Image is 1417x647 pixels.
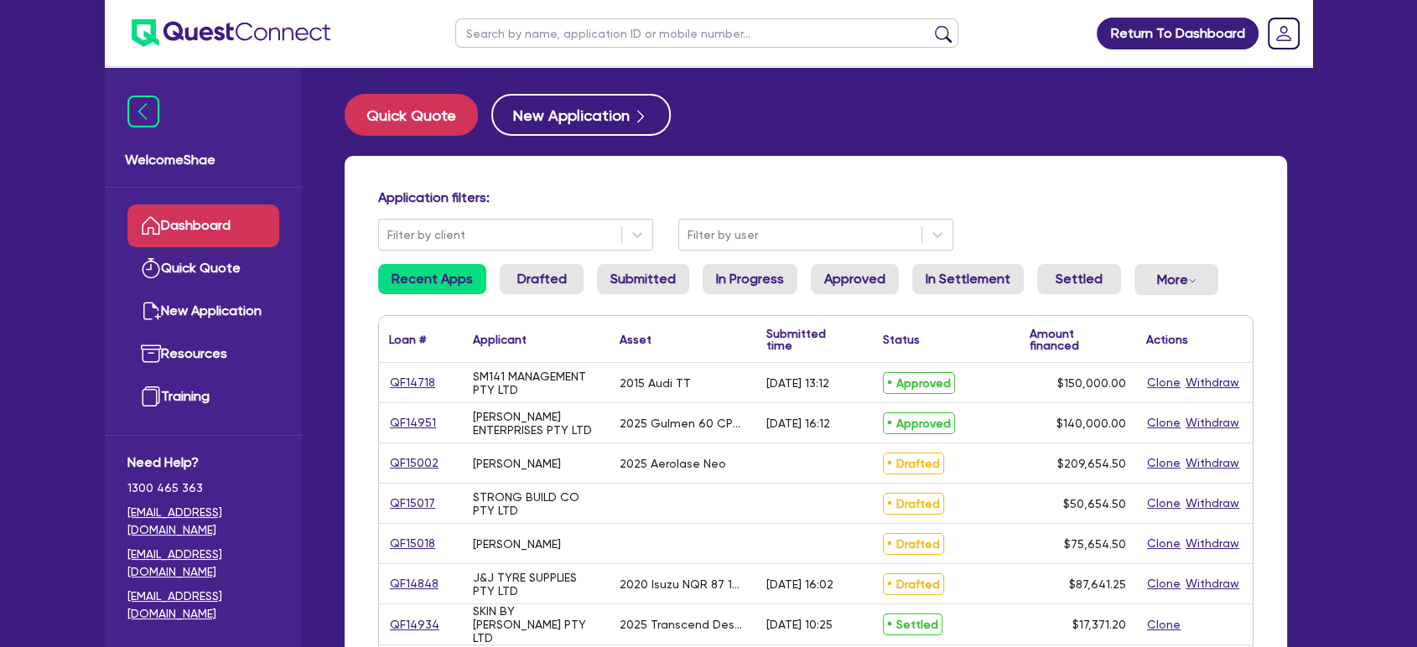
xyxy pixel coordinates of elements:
button: Withdraw [1185,574,1240,593]
input: Search by name, application ID or mobile number... [455,18,958,48]
button: Clone [1146,413,1181,432]
a: Training [127,375,279,418]
div: Asset [620,334,651,345]
div: Status [883,334,920,345]
a: Dropdown toggle [1262,12,1305,55]
a: QF15017 [389,494,436,513]
span: $140,000.00 [1056,417,1126,430]
span: Drafted [883,533,944,555]
a: QF14848 [389,574,439,593]
button: Clone [1146,574,1181,593]
div: STRONG BUILD CO PTY LTD [473,490,599,517]
div: SKIN BY [PERSON_NAME] PTY LTD [473,604,599,644]
button: Withdraw [1185,373,1240,392]
img: training [141,386,161,406]
span: Welcome Shae [125,150,282,170]
div: [DATE] 10:25 [766,618,833,631]
img: resources [141,344,161,364]
span: Drafted [883,573,944,595]
span: $87,641.25 [1069,577,1126,591]
button: Withdraw [1185,494,1240,513]
a: Drafted [500,264,584,294]
span: Drafted [883,493,944,515]
div: [DATE] 16:02 [766,577,833,591]
a: [EMAIL_ADDRESS][DOMAIN_NAME] [127,587,279,623]
button: Withdraw [1185,453,1240,473]
a: QF14718 [389,373,436,392]
a: [EMAIL_ADDRESS][DOMAIN_NAME] [127,504,279,539]
div: J&J TYRE SUPPLIES PTY LTD [473,571,599,598]
div: [PERSON_NAME] ENTERPRISES PTY LTD [473,410,599,437]
a: [EMAIL_ADDRESS][DOMAIN_NAME] [127,546,279,581]
a: In Settlement [912,264,1024,294]
span: Approved [883,412,955,434]
span: $75,654.50 [1064,537,1126,551]
a: Resources [127,333,279,375]
a: Quick Quote [345,94,491,136]
img: new-application [141,301,161,321]
a: Submitted [597,264,689,294]
div: 2015 Audi TT [620,376,691,390]
div: [DATE] 16:12 [766,417,830,430]
div: 2025 Gulmen 60 CPM Cup Machine [620,417,746,430]
button: Withdraw [1185,413,1240,432]
button: Clone [1146,453,1181,473]
div: Submitted time [766,328,848,351]
img: quick-quote [141,258,161,278]
img: quest-connect-logo-blue [132,19,330,47]
div: 2020 Isuzu NQR 87 190 [620,577,746,591]
a: Dashboard [127,204,279,247]
span: $17,371.20 [1072,618,1126,631]
button: Clone [1146,373,1181,392]
img: icon-menu-close [127,96,159,127]
a: QF15018 [389,534,436,553]
span: $209,654.50 [1057,457,1126,470]
span: $150,000.00 [1057,376,1126,390]
button: Clone [1146,494,1181,513]
button: New Application [491,94,671,136]
div: Actions [1146,334,1188,345]
span: $50,654.50 [1063,497,1126,510]
span: Drafted [883,453,944,474]
button: Dropdown toggle [1134,264,1218,295]
div: Applicant [473,334,527,345]
div: Amount financed [1030,328,1126,351]
a: In Progress [703,264,797,294]
div: Loan # [389,334,426,345]
span: Need Help? [127,453,279,473]
a: Quick Quote [127,247,279,290]
button: Clone [1146,615,1181,634]
span: 1300 465 363 [127,479,279,497]
div: 2025 Transcend Desktop BBR SHR [620,618,746,631]
a: Recent Apps [378,264,486,294]
span: Approved [883,372,955,394]
div: SM141 MANAGEMENT PTY LTD [473,370,599,396]
div: [PERSON_NAME] [473,457,561,470]
div: [DATE] 13:12 [766,376,829,390]
a: New Application [127,290,279,333]
a: Approved [811,264,899,294]
a: Settled [1037,264,1121,294]
a: QF15002 [389,453,439,473]
button: Quick Quote [345,94,478,136]
a: Return To Dashboard [1097,18,1259,49]
span: Settled [883,613,942,635]
a: QF14934 [389,615,440,634]
button: Withdraw [1185,534,1240,553]
a: QF14951 [389,413,437,432]
div: 2025 Aerolase Neo [620,457,726,470]
div: [PERSON_NAME] [473,537,561,551]
button: Clone [1146,534,1181,553]
h4: Application filters: [378,189,1253,205]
